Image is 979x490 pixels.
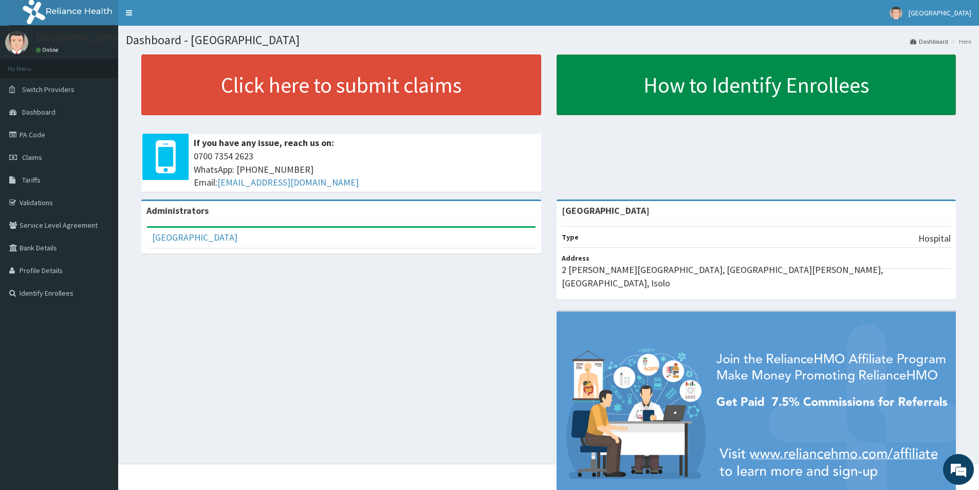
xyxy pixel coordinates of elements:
[909,8,971,17] span: [GEOGRAPHIC_DATA]
[217,176,359,188] a: [EMAIL_ADDRESS][DOMAIN_NAME]
[22,175,41,185] span: Tariffs
[562,253,589,263] b: Address
[910,37,948,46] a: Dashboard
[918,232,951,245] p: Hospital
[890,7,902,20] img: User Image
[36,46,61,53] a: Online
[22,85,75,94] span: Switch Providers
[194,137,334,149] b: If you have any issue, reach us on:
[126,33,971,47] h1: Dashboard - [GEOGRAPHIC_DATA]
[22,153,42,162] span: Claims
[146,205,209,216] b: Administrators
[22,107,56,117] span: Dashboard
[152,231,237,243] a: [GEOGRAPHIC_DATA]
[36,33,121,43] p: [GEOGRAPHIC_DATA]
[562,232,579,242] b: Type
[557,55,956,115] a: How to Identify Enrollees
[141,55,541,115] a: Click here to submit claims
[5,31,28,54] img: User Image
[949,37,971,46] li: Here
[562,263,951,289] p: 2 [PERSON_NAME][GEOGRAPHIC_DATA], [GEOGRAPHIC_DATA][PERSON_NAME], [GEOGRAPHIC_DATA], Isolo
[194,150,536,189] span: 0700 7354 2623 WhatsApp: [PHONE_NUMBER] Email:
[562,205,650,216] strong: [GEOGRAPHIC_DATA]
